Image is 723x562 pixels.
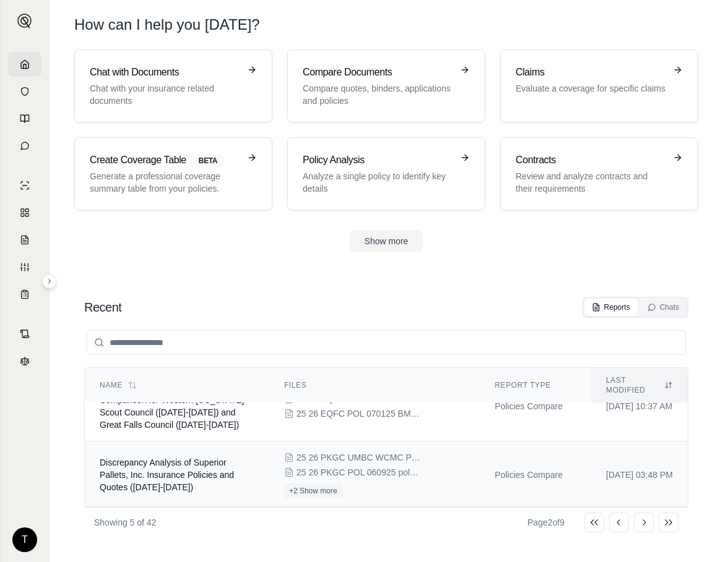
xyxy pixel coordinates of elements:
[8,349,41,373] a: Legal Search Engine
[74,49,272,122] a: Chat with DocumentsChat with your insurance related documents
[480,441,591,509] td: Policies Compare
[8,200,41,225] a: Policy Comparisons
[8,134,41,158] a: Chat
[8,228,41,252] a: Claim Coverage
[303,170,452,195] p: Analyze a single policy to identify key details
[350,230,423,252] button: Show more
[84,299,121,316] h2: Recent
[90,65,240,80] h3: Chat with Documents
[12,527,37,552] div: T
[500,49,698,122] a: ClaimsEvaluate a coverage for specific claims
[8,282,41,307] a: Coverage Table
[591,441,688,509] td: [DATE] 03:48 PM
[100,458,234,492] span: Discrepancy Analysis of Superior Pallets, Inc. Insurance Policies and Quotes (2024-2026)
[297,466,420,479] span: 25 26 PKGC POL 060925 pol#31-S555-05-25.pdf
[284,483,342,498] button: +2 Show more
[516,65,665,80] h3: Claims
[480,368,591,403] th: Report Type
[287,137,485,210] a: Policy AnalysisAnalyze a single policy to identify key details
[584,299,638,316] button: Reports
[303,65,452,80] h3: Compare Documents
[74,15,698,35] h1: How can I help you [DATE]?
[8,255,41,279] a: Custom Report
[269,368,480,403] th: Files
[297,407,420,420] span: 25 26 EQFC POL 070125 BMW58681008.pdf
[527,516,565,529] div: Page 2 of 9
[90,170,240,195] p: Generate a professional coverage summary table from your policies.
[42,274,57,289] button: Expand sidebar
[480,372,591,441] td: Policies Compare
[90,153,240,168] h3: Create Coverage Table
[516,170,665,195] p: Review and analyze contracts and their requirements
[191,154,225,168] span: BETA
[12,9,37,33] button: Expand sidebar
[8,321,41,346] a: Contract Analysis
[516,82,665,95] p: Evaluate a coverage for specific claims
[8,52,41,77] a: Home
[591,372,688,441] td: [DATE] 10:37 AM
[90,82,240,107] p: Chat with your insurance related documents
[8,79,41,104] a: Documents Vault
[640,299,686,316] button: Chats
[8,173,41,198] a: Single Policy
[8,106,41,131] a: Prompt Library
[606,375,673,395] div: Last modified
[516,153,665,168] h3: Contracts
[303,153,452,168] h3: Policy Analysis
[592,302,630,312] div: Reports
[647,302,679,312] div: Chats
[74,137,272,210] a: Create Coverage TableBETAGenerate a professional coverage summary table from your policies.
[17,14,32,28] img: Expand sidebar
[100,380,254,390] div: Name
[303,82,452,107] p: Compare quotes, binders, applications and policies
[94,516,156,529] p: Showing 5 of 42
[500,137,698,210] a: ContractsReview and analyze contracts and their requirements
[297,451,420,464] span: 25 26 PKGC UMBC WCMC PRP Proposal.pdf
[287,49,485,122] a: Compare DocumentsCompare quotes, binders, applications and policies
